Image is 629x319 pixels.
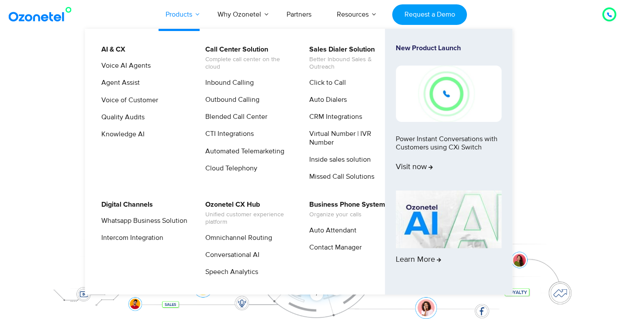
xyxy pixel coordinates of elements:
a: Learn More [396,191,501,280]
div: 8 [290,282,304,295]
span: Unified customer experience platform [205,211,291,226]
span: Visit now [396,163,433,172]
a: Voice of Customer [96,95,159,106]
span: Complete call center on the cloud [205,56,291,71]
span: Organize your calls [309,211,385,218]
a: Agent Assist [96,77,141,88]
a: Inside sales solution [304,154,372,165]
span: Learn More [396,255,441,265]
div: Customer Experiences [41,78,588,120]
a: Quality Audits [96,112,146,123]
a: Automated Telemarketing [200,146,286,157]
a: Sales Dialer SolutionBetter Inbound Sales & Outreach [304,44,397,72]
a: Blended Call Center [200,111,269,122]
div: Turn every conversation into a growth engine for your enterprise. [41,121,588,130]
a: Outbound Calling [200,94,261,105]
a: Contact Manager [304,242,363,253]
div: 6 [330,282,343,295]
a: CTI Integrations [200,128,255,139]
a: Request a Demo [392,4,467,25]
a: New Product LaunchPower Instant Conversations with Customers using CXi SwitchVisit now [396,44,501,187]
a: Inbound Calling [200,77,255,88]
a: Omnichannel Routing [200,232,273,243]
a: Call Center SolutionComplete call center on the cloud [200,44,293,72]
a: CRM Integrations [304,111,363,122]
a: Cloud Telephony [200,163,259,174]
a: AI & CX [96,44,127,55]
a: Auto Attendant [304,225,358,236]
a: Business Phone SystemOrganize your calls [304,199,387,220]
a: Click to Call [304,77,347,88]
a: Knowledge AI [96,129,146,140]
a: Missed Call Solutions [304,171,376,182]
a: Digital Channels [96,199,154,210]
a: Intercom Integration [96,232,165,243]
a: Speech Analytics [200,267,259,277]
a: Ozonetel CX HubUnified customer experience platform [200,199,293,227]
a: Virtual Number | IVR Number [304,128,397,148]
span: Better Inbound Sales & Outreach [309,56,395,71]
a: Voice AI Agents [96,60,152,71]
div: Orchestrate Intelligent [41,55,588,83]
a: Conversational AI [200,250,261,260]
a: Auto Dialers [304,94,348,105]
a: Whatsapp Business Solution [96,215,189,226]
img: AI [396,191,501,248]
img: New-Project-17.png [396,66,501,121]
